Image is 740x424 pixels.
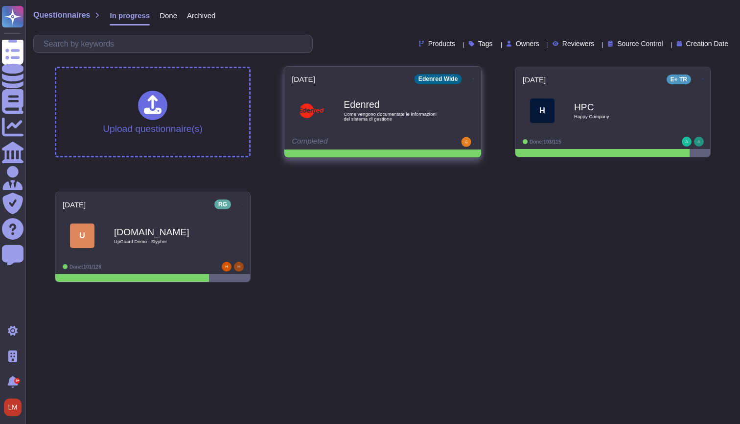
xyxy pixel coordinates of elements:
[234,262,244,272] img: user
[478,40,493,47] span: Tags
[2,397,28,418] button: user
[415,74,462,84] div: Edenred Wide
[299,98,324,123] img: Logo
[344,112,442,121] span: Come vengono documentate le informazioni del sistema di gestione
[574,114,672,119] span: Happy Company
[562,40,594,47] span: Reviewers
[516,40,539,47] span: Owners
[530,139,561,145] span: Done: 103/115
[70,224,94,248] div: U
[103,91,203,133] div: Upload questionnaire(s)
[686,40,728,47] span: Creation Date
[292,137,413,147] div: Completed
[114,239,212,244] span: UpGuard Demo - Slypher
[523,76,546,83] span: [DATE]
[428,40,455,47] span: Products
[63,201,86,208] span: [DATE]
[667,75,691,84] div: E+ TR
[33,11,90,19] span: Questionnaires
[617,40,663,47] span: Source Control
[574,102,672,112] b: HPC
[530,99,555,123] div: H
[187,12,215,19] span: Archived
[462,137,471,147] img: user
[39,35,312,52] input: Search by keywords
[292,75,315,83] span: [DATE]
[214,200,231,209] div: RG
[114,227,212,237] b: [DOMAIN_NAME]
[4,399,22,416] img: user
[344,100,442,109] b: Edenred
[694,137,704,147] img: user
[222,262,231,272] img: user
[160,12,177,19] span: Done
[682,137,692,147] img: user
[69,264,101,270] span: Done: 101/128
[110,12,150,19] span: In progress
[14,378,20,384] div: 9+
